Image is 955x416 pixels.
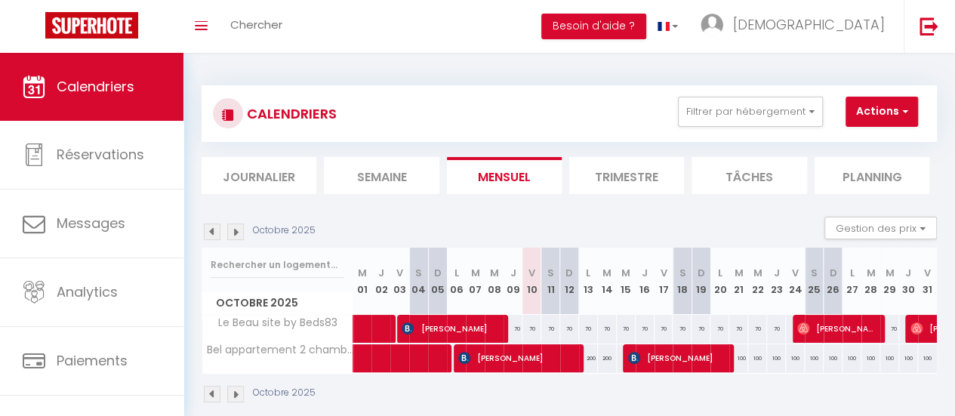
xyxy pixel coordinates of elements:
div: 100 [805,344,824,372]
abbr: L [454,266,459,280]
div: 100 [786,344,805,372]
th: 02 [371,248,390,315]
abbr: L [718,266,722,280]
span: Bel appartement 2 chambres proche plage et golfs [205,344,356,356]
div: 70 [617,315,636,343]
span: Paiements [57,351,128,370]
th: 20 [710,248,729,315]
abbr: M [753,266,762,280]
button: Actions [846,97,918,127]
p: Octobre 2025 [253,223,316,238]
span: Réservations [57,145,144,164]
abbr: J [905,266,911,280]
span: [PERSON_NAME] [402,314,498,343]
span: Chercher [230,17,282,32]
div: 70 [560,315,579,343]
abbr: S [415,266,422,280]
div: 100 [880,344,899,372]
span: Octobre 2025 [202,292,353,314]
abbr: D [829,266,836,280]
abbr: S [811,266,818,280]
div: 70 [579,315,598,343]
div: 70 [522,315,541,343]
th: 13 [579,248,598,315]
div: 70 [541,315,560,343]
div: 70 [729,315,748,343]
div: 100 [824,344,843,372]
abbr: M [735,266,744,280]
abbr: S [679,266,685,280]
li: Semaine [324,157,439,194]
li: Trimestre [569,157,684,194]
abbr: M [866,266,875,280]
abbr: L [586,266,590,280]
div: 100 [748,344,767,372]
abbr: V [396,266,403,280]
img: ... [701,14,723,36]
abbr: D [434,266,442,280]
th: 25 [805,248,824,315]
span: Analytics [57,282,118,301]
th: 30 [899,248,918,315]
abbr: M [358,266,367,280]
div: 70 [655,315,673,343]
div: 100 [767,344,786,372]
h3: CALENDRIERS [243,97,337,131]
span: [PERSON_NAME] [628,344,725,372]
th: 09 [504,248,522,315]
img: Super Booking [45,12,138,39]
abbr: D [565,266,573,280]
span: [DEMOGRAPHIC_DATA] [733,15,885,34]
th: 06 [447,248,466,315]
th: 17 [655,248,673,315]
li: Tâches [692,157,806,194]
th: 10 [522,248,541,315]
abbr: D [698,266,705,280]
abbr: S [547,266,554,280]
div: 200 [598,344,617,372]
th: 05 [428,248,447,315]
span: [PERSON_NAME] [797,314,876,343]
abbr: V [924,266,931,280]
div: 70 [767,315,786,343]
abbr: J [774,266,780,280]
abbr: M [621,266,630,280]
button: Filtrer par hébergement [678,97,823,127]
th: 12 [560,248,579,315]
div: 70 [598,315,617,343]
span: Calendriers [57,77,134,96]
p: Octobre 2025 [253,386,316,400]
span: Le Beau site by Beds83 [205,315,341,331]
abbr: V [792,266,799,280]
li: Mensuel [447,157,562,194]
th: 29 [880,248,899,315]
div: 200 [579,344,598,372]
div: 100 [729,344,748,372]
th: 14 [598,248,617,315]
abbr: M [471,266,480,280]
span: Messages [57,214,125,233]
button: Gestion des prix [824,217,937,239]
div: 70 [504,315,522,343]
div: 100 [861,344,880,372]
th: 04 [409,248,428,315]
span: [PERSON_NAME] [458,344,573,372]
th: 26 [824,248,843,315]
th: 01 [353,248,372,315]
abbr: J [510,266,516,280]
button: Besoin d'aide ? [541,14,646,39]
abbr: L [849,266,854,280]
abbr: J [642,266,648,280]
th: 21 [729,248,748,315]
div: 70 [692,315,710,343]
th: 07 [466,248,485,315]
div: 100 [843,344,861,372]
th: 31 [918,248,937,315]
th: 19 [692,248,710,315]
div: 70 [673,315,692,343]
th: 28 [861,248,880,315]
th: 15 [617,248,636,315]
abbr: J [378,266,384,280]
abbr: M [490,266,499,280]
div: 70 [710,315,729,343]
